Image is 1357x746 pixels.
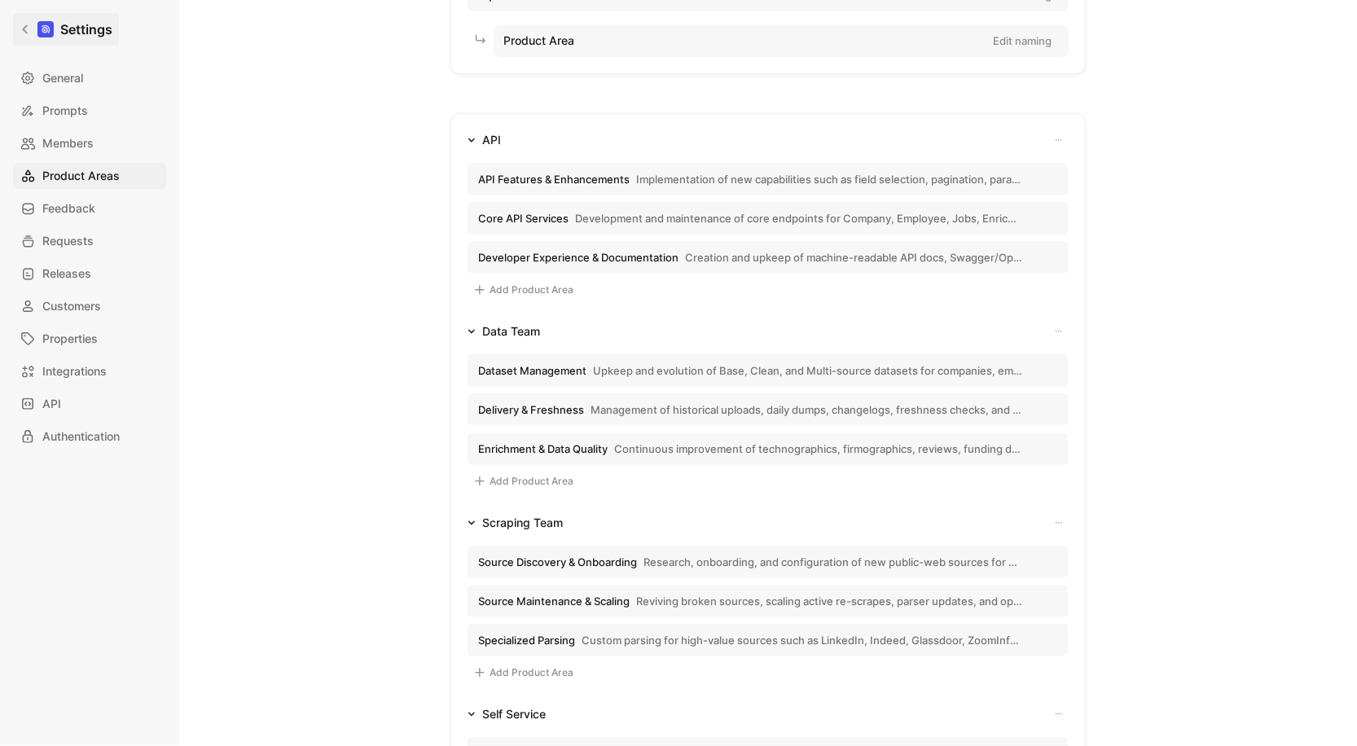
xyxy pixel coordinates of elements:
[461,130,507,150] button: API
[42,329,98,349] span: Properties
[575,211,1022,226] span: Development and maintenance of core endpoints for Company, Employee, Jobs, Enrichment, and Histor...
[685,250,1022,265] span: Creation and upkeep of machine-readable API docs, Swagger/OpenAPI updates, and resources to impro...
[636,172,1022,186] span: Implementation of new capabilities such as field selection, pagination, parametrized filters, web...
[482,704,546,724] div: Self Service
[468,241,1069,274] button: Developer Experience & DocumentationCreation and upkeep of machine-readable API docs, Swagger/Ope...
[13,326,166,352] a: Properties
[478,363,586,378] span: Dataset Management
[13,195,166,222] a: Feedback
[42,231,94,251] span: Requests
[478,633,575,647] span: Specialized Parsing
[13,65,166,91] a: General
[468,354,1069,387] button: Dataset ManagementUpkeep and evolution of Base, Clean, and Multi-source datasets for companies, e...
[478,594,630,608] span: Source Maintenance & Scaling
[42,134,94,153] span: Members
[478,555,637,569] span: Source Discovery & Onboarding
[13,261,166,287] a: Releases
[478,250,678,265] span: Developer Experience & Documentation
[636,594,1022,608] span: Reviving broken sources, scaling active re-scrapes, parser updates, and optimizing scraping infra...
[13,228,166,254] a: Requests
[42,394,61,414] span: API
[42,68,83,88] span: General
[582,633,1022,647] span: Custom parsing for high-value sources such as LinkedIn, Indeed, Glassdoor, ZoomInfo, Crunchbase, ...
[60,20,112,39] h1: Settings
[468,472,579,491] button: Add Product Area
[468,624,1069,656] button: Specialized ParsingCustom parsing for high-value sources such as LinkedIn, Indeed, Glassdoor, Zoo...
[478,211,569,226] span: Core API Services
[468,163,1069,195] button: API Features & EnhancementsImplementation of new capabilities such as field selection, pagination...
[13,293,166,319] a: Customers
[614,441,1022,456] span: Continuous improvement of technographics, firmographics, reviews, funding data, and logos; includ...
[468,585,1069,617] button: Source Maintenance & ScalingReviving broken sources, scaling active re-scrapes, parser updates, a...
[468,546,1069,578] button: Source Discovery & OnboardingResearch, onboarding, and configuration of new public-web sources fo...
[13,98,166,124] a: Prompts
[591,402,1022,417] span: Management of historical uploads, daily dumps, changelogs, freshness checks, and real-time delive...
[503,31,574,50] span: Product Area
[478,402,584,417] span: Delivery & Freshness
[42,101,88,121] span: Prompts
[478,441,608,456] span: Enrichment & Data Quality
[468,202,1069,235] button: Core API ServicesDevelopment and maintenance of core endpoints for Company, Employee, Jobs, Enric...
[461,322,547,341] button: Data Team
[478,172,630,186] span: API Features & Enhancements
[42,427,120,446] span: Authentication
[13,130,166,156] a: Members
[13,391,166,417] a: API
[42,199,95,218] span: Feedback
[986,29,1059,52] button: Edit naming
[13,13,119,46] a: Settings
[468,280,579,300] button: Add Product Area
[468,432,1069,465] button: Enrichment & Data QualityContinuous improvement of technographics, firmographics, reviews, fundin...
[13,358,166,384] a: Integrations
[482,130,501,150] div: API
[643,555,1022,569] span: Research, onboarding, and configuration of new public-web sources for companies, employees, and j...
[13,163,166,189] a: Product Areas
[13,423,166,450] a: Authentication
[461,704,552,724] button: Self Service
[482,322,540,341] div: Data Team
[42,166,120,186] span: Product Areas
[482,513,563,533] div: Scraping Team
[593,363,1022,378] span: Upkeep and evolution of Base, Clean, and Multi-source datasets for companies, employees, and jobs...
[42,362,107,381] span: Integrations
[42,296,101,316] span: Customers
[461,513,569,533] button: Scraping Team
[468,663,579,682] button: Add Product Area
[42,264,91,283] span: Releases
[468,393,1069,426] button: Delivery & FreshnessManagement of historical uploads, daily dumps, changelogs, freshness checks, ...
